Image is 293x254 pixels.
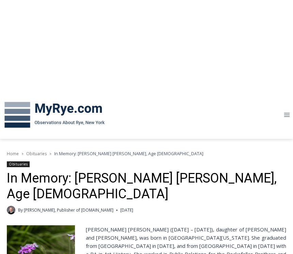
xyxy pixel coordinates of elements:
[24,207,113,213] a: [PERSON_NAME], Publisher of [DOMAIN_NAME]
[21,151,24,156] span: >
[120,207,133,213] time: [DATE]
[49,151,51,156] span: >
[18,207,23,213] span: By
[7,206,15,214] a: Author image
[7,171,286,202] h1: In Memory: [PERSON_NAME] [PERSON_NAME], Age [DEMOGRAPHIC_DATA]
[280,109,293,120] button: Open menu
[54,150,203,157] span: In Memory: [PERSON_NAME] [PERSON_NAME], Age [DEMOGRAPHIC_DATA]
[7,150,286,157] nav: Breadcrumbs
[7,161,30,167] a: Obituaries
[7,151,19,157] a: Home
[26,151,47,157] a: Obituaries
